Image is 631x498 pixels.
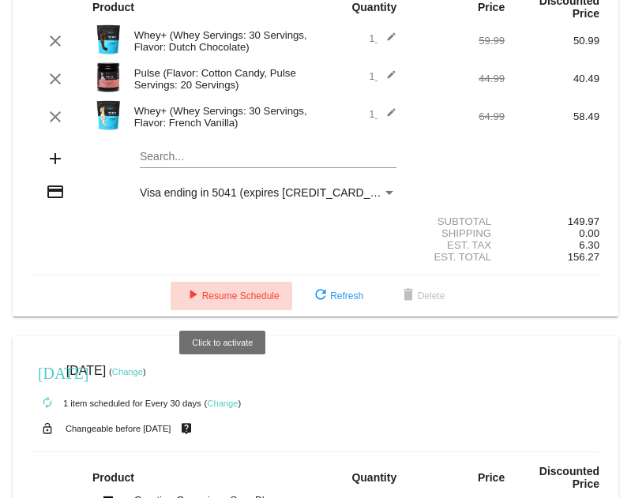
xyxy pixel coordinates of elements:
[311,286,330,305] mat-icon: refresh
[177,418,196,439] mat-icon: live_help
[92,471,134,484] strong: Product
[505,215,599,227] div: 149.97
[140,151,396,163] input: Search...
[299,282,376,310] button: Refresh
[92,1,134,13] strong: Product
[410,239,505,251] div: Est. Tax
[568,251,599,263] span: 156.27
[478,471,505,484] strong: Price
[377,32,396,51] mat-icon: edit
[410,73,505,84] div: 44.99
[505,73,599,84] div: 40.49
[369,32,396,44] span: 1
[66,424,171,433] small: Changeable before [DATE]
[579,239,599,251] span: 6.30
[46,69,65,88] mat-icon: clear
[369,70,396,82] span: 1
[92,99,124,131] img: Image-1-Carousel-Whey-2lb-Vanilla-no-badge-Transp.png
[112,367,143,376] a: Change
[351,1,396,13] strong: Quantity
[410,110,505,122] div: 64.99
[32,399,201,408] small: 1 item scheduled for Every 30 days
[38,394,57,413] mat-icon: autorenew
[183,290,280,301] span: Resume Schedule
[579,227,599,239] span: 0.00
[46,32,65,51] mat-icon: clear
[377,69,396,88] mat-icon: edit
[311,290,363,301] span: Refresh
[377,107,396,126] mat-icon: edit
[205,399,242,408] small: ( )
[92,62,124,93] img: Pulse-20S-Cotton-Candy-Roman-Berezecky-2.png
[183,286,202,305] mat-icon: play_arrow
[46,182,65,201] mat-icon: credit_card
[126,29,316,53] div: Whey+ (Whey Servings: 30 Servings, Flavor: Dutch Chocolate)
[505,35,599,47] div: 50.99
[38,418,57,439] mat-icon: lock_open
[410,215,505,227] div: Subtotal
[351,471,396,484] strong: Quantity
[410,35,505,47] div: 59.99
[399,290,445,301] span: Delete
[399,286,418,305] mat-icon: delete
[92,24,124,55] img: Image-1-Carousel-Whey-2lb-Dutch-Chocolate-no-badge-Transp.png
[46,149,65,168] mat-icon: add
[410,251,505,263] div: Est. Total
[505,110,599,122] div: 58.49
[478,1,505,13] strong: Price
[140,186,396,199] mat-select: Payment Method
[126,67,316,91] div: Pulse (Flavor: Cotton Candy, Pulse Servings: 20 Servings)
[38,362,57,381] mat-icon: [DATE]
[539,465,599,490] strong: Discounted Price
[46,107,65,126] mat-icon: clear
[171,282,292,310] button: Resume Schedule
[126,105,316,129] div: Whey+ (Whey Servings: 30 Servings, Flavor: French Vanilla)
[207,399,238,408] a: Change
[140,186,404,199] span: Visa ending in 5041 (expires [CREDIT_CARD_DATA])
[410,227,505,239] div: Shipping
[369,108,396,120] span: 1
[386,282,458,310] button: Delete
[109,367,146,376] small: ( )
